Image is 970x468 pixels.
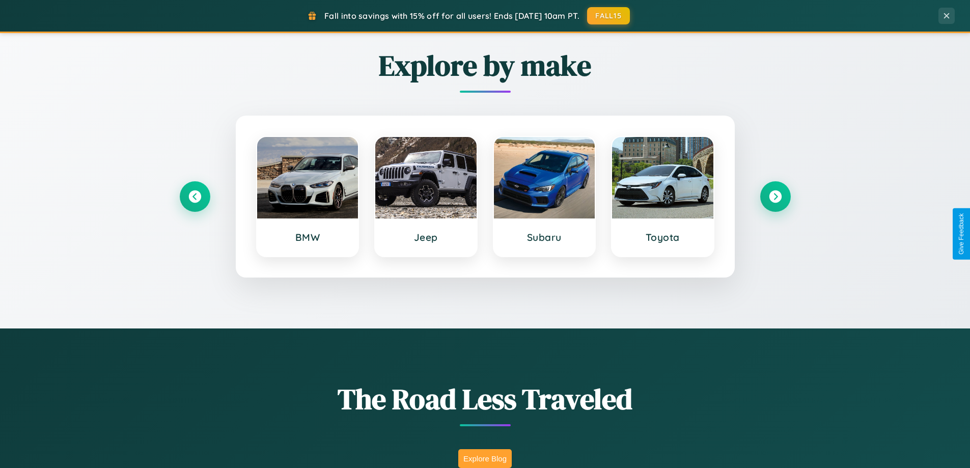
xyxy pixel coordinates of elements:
[324,11,579,21] span: Fall into savings with 15% off for all users! Ends [DATE] 10am PT.
[458,449,512,468] button: Explore Blog
[587,7,630,24] button: FALL15
[958,213,965,255] div: Give Feedback
[180,46,791,85] h2: Explore by make
[504,231,585,243] h3: Subaru
[385,231,466,243] h3: Jeep
[622,231,703,243] h3: Toyota
[180,379,791,419] h1: The Road Less Traveled
[267,231,348,243] h3: BMW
